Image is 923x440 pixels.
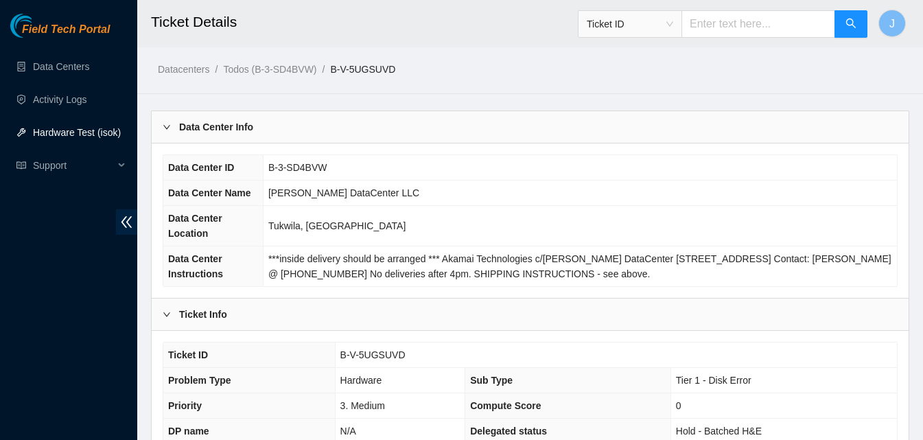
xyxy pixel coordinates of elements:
span: Data Center Name [168,187,251,198]
span: J [889,15,895,32]
span: Delegated status [470,426,547,437]
span: read [16,161,26,170]
span: right [163,310,171,319]
span: Field Tech Portal [22,23,110,36]
span: Hardware [340,375,382,386]
span: right [163,123,171,131]
a: Hardware Test (isok) [33,127,121,138]
span: Data Center Location [168,213,222,239]
a: Datacenters [158,64,209,75]
span: Ticket ID [587,14,673,34]
span: Priority [168,400,202,411]
a: Activity Logs [33,94,87,105]
span: double-left [116,209,137,235]
div: Ticket Info [152,299,909,330]
span: Hold - Batched H&E [676,426,762,437]
span: Ticket ID [168,349,208,360]
span: N/A [340,426,356,437]
a: B-V-5UGSUVD [330,64,395,75]
button: J [878,10,906,37]
a: Todos (B-3-SD4BVW) [223,64,316,75]
span: Sub Type [470,375,513,386]
span: B-3-SD4BVW [268,162,327,173]
span: B-V-5UGSUVD [340,349,406,360]
span: 3. Medium [340,400,385,411]
input: Enter text here... [681,10,835,38]
span: / [215,64,218,75]
div: Data Center Info [152,111,909,143]
b: Data Center Info [179,119,253,135]
span: search [845,18,856,31]
span: Support [33,152,114,179]
span: Tier 1 - Disk Error [676,375,751,386]
span: 0 [676,400,681,411]
span: Data Center Instructions [168,253,223,279]
span: ***inside delivery should be arranged *** Akamai Technologies c/[PERSON_NAME] DataCenter [STREET_... [268,253,891,279]
span: / [323,64,325,75]
span: Tukwila, [GEOGRAPHIC_DATA] [268,220,406,231]
b: Ticket Info [179,307,227,322]
span: DP name [168,426,209,437]
span: [PERSON_NAME] DataCenter LLC [268,187,419,198]
span: Compute Score [470,400,541,411]
a: Akamai TechnologiesField Tech Portal [10,25,110,43]
button: search [834,10,867,38]
span: Problem Type [168,375,231,386]
img: Akamai Technologies [10,14,69,38]
a: Data Centers [33,61,89,72]
span: Data Center ID [168,162,234,173]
